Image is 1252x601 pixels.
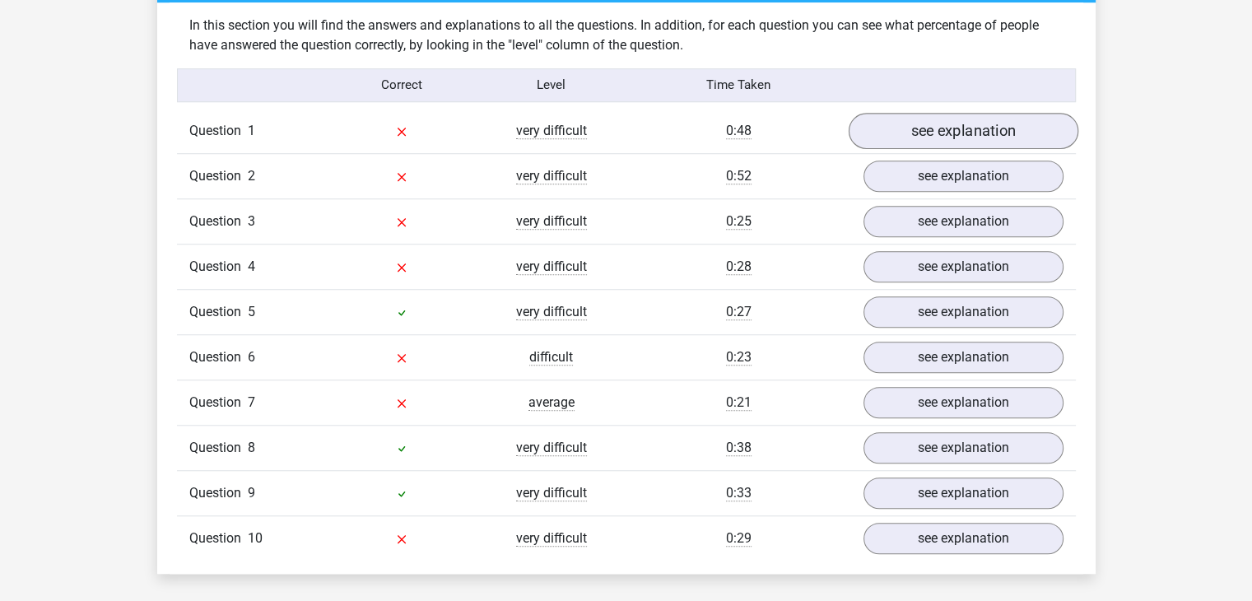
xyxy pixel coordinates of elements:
span: Question [189,166,248,186]
span: Question [189,121,248,141]
span: 0:23 [726,349,752,366]
span: 0:29 [726,530,752,547]
span: 0:21 [726,394,752,411]
span: 7 [248,394,255,410]
span: 2 [248,168,255,184]
span: very difficult [516,213,587,230]
span: very difficult [516,485,587,501]
span: 0:28 [726,259,752,275]
span: very difficult [516,440,587,456]
span: very difficult [516,123,587,139]
span: 0:48 [726,123,752,139]
span: 0:27 [726,304,752,320]
span: average [528,394,575,411]
a: see explanation [863,523,1064,554]
span: 0:52 [726,168,752,184]
a: see explanation [863,296,1064,328]
a: see explanation [863,342,1064,373]
span: 5 [248,304,255,319]
span: 9 [248,485,255,501]
span: 0:25 [726,213,752,230]
span: Question [189,302,248,322]
span: 4 [248,259,255,274]
a: see explanation [863,206,1064,237]
span: very difficult [516,530,587,547]
span: 10 [248,530,263,546]
a: see explanation [863,478,1064,509]
a: see explanation [863,432,1064,464]
div: Time Taken [626,76,850,95]
div: In this section you will find the answers and explanations to all the questions. In addition, for... [177,16,1076,55]
a: see explanation [863,387,1064,418]
span: 3 [248,213,255,229]
span: Question [189,212,248,231]
span: Question [189,483,248,503]
span: 1 [248,123,255,138]
span: difficult [529,349,573,366]
span: Question [189,438,248,458]
span: Question [189,347,248,367]
div: Level [477,76,626,95]
span: very difficult [516,304,587,320]
div: Correct [327,76,477,95]
span: very difficult [516,168,587,184]
span: Question [189,529,248,548]
span: 0:33 [726,485,752,501]
a: see explanation [863,251,1064,282]
span: 8 [248,440,255,455]
span: Question [189,257,248,277]
span: 6 [248,349,255,365]
span: 0:38 [726,440,752,456]
a: see explanation [863,161,1064,192]
span: very difficult [516,259,587,275]
span: Question [189,393,248,412]
a: see explanation [848,113,1077,149]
